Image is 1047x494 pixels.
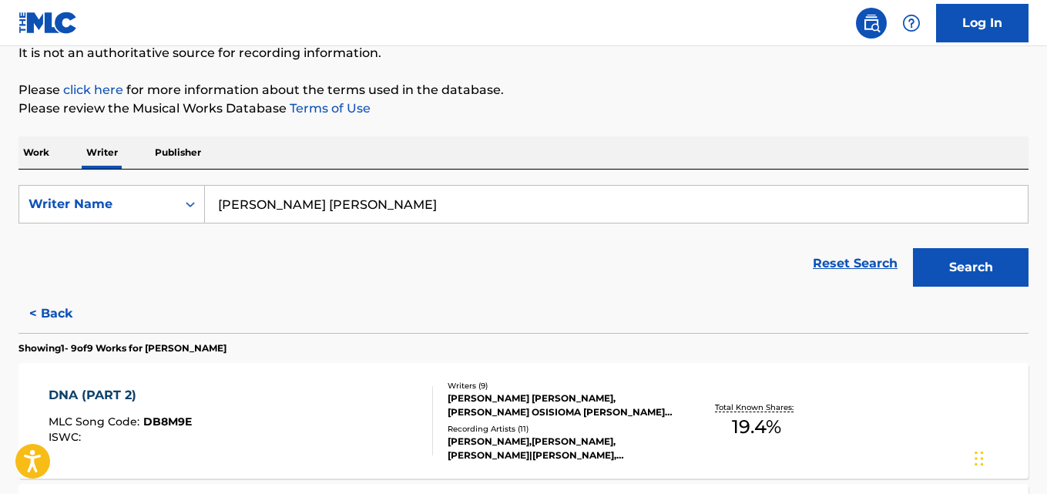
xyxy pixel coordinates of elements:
p: Total Known Shares: [715,402,797,413]
div: Help [896,8,927,39]
p: It is not an authoritative source for recording information. [18,44,1029,62]
div: Writer Name [29,195,167,213]
iframe: Chat Widget [970,420,1047,494]
a: DNA (PART 2)MLC Song Code:DB8M9EISWC:Writers (9)[PERSON_NAME] [PERSON_NAME], [PERSON_NAME] OSISIO... [18,363,1029,479]
span: MLC Song Code : [49,415,143,428]
a: Public Search [856,8,887,39]
p: Showing 1 - 9 of 9 Works for [PERSON_NAME] [18,341,227,355]
img: MLC Logo [18,12,78,34]
button: Search [913,248,1029,287]
span: 19.4 % [732,413,781,441]
div: Drag [975,435,984,482]
p: Please for more information about the terms used in the database. [18,81,1029,99]
div: DNA (PART 2) [49,386,192,405]
div: Recording Artists ( 11 ) [448,423,673,435]
p: Publisher [150,136,206,169]
span: ISWC : [49,430,85,444]
a: Log In [936,4,1029,42]
div: [PERSON_NAME] [PERSON_NAME], [PERSON_NAME] OSISIOMA [PERSON_NAME], [PERSON_NAME] [PERSON_NAME], [... [448,392,673,419]
a: Terms of Use [287,101,371,116]
a: click here [63,82,123,97]
img: help [902,14,921,32]
button: < Back [18,294,111,333]
p: Writer [82,136,122,169]
p: Work [18,136,54,169]
form: Search Form [18,185,1029,294]
img: search [862,14,881,32]
div: [PERSON_NAME],[PERSON_NAME], [PERSON_NAME]|[PERSON_NAME], [PERSON_NAME]|[PERSON_NAME], [PERSON_NA... [448,435,673,462]
p: Please review the Musical Works Database [18,99,1029,118]
div: Writers ( 9 ) [448,380,673,392]
a: Reset Search [805,247,905,281]
span: DB8M9E [143,415,192,428]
